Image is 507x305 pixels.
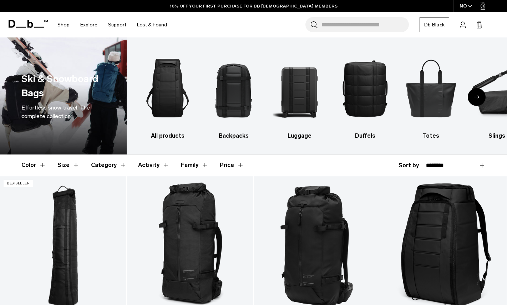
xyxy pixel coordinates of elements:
a: Db Backpacks [207,48,260,140]
button: Toggle Filter [181,155,208,176]
a: 10% OFF YOUR FIRST PURCHASE FOR DB [DEMOGRAPHIC_DATA] MEMBERS [170,3,338,9]
a: Shop [57,12,70,37]
a: Db Black [420,17,449,32]
img: Db [207,48,260,128]
div: Next slide [468,88,486,106]
li: 2 / 10 [207,48,260,140]
button: Toggle Filter [91,155,127,176]
a: Db All products [141,48,194,140]
li: 3 / 10 [273,48,326,140]
a: Db Totes [404,48,458,140]
img: Db [339,48,392,128]
a: Db Duffels [339,48,392,140]
a: Lost & Found [137,12,167,37]
h1: Ski & Snowboard Bags [21,72,103,101]
img: Db [141,48,194,128]
img: Db [273,48,326,128]
a: Support [108,12,126,37]
li: 5 / 10 [404,48,458,140]
a: Db Luggage [273,48,326,140]
h3: Duffels [339,132,392,140]
h3: All products [141,132,194,140]
p: Bestseller [4,180,33,187]
button: Toggle Price [220,155,244,176]
h3: Totes [404,132,458,140]
h3: Luggage [273,132,326,140]
span: Effortless snow travel: The complete collection. [21,104,90,120]
button: Toggle Filter [21,155,46,176]
li: 4 / 10 [339,48,392,140]
nav: Main Navigation [52,12,172,37]
img: Db [404,48,458,128]
h3: Backpacks [207,132,260,140]
a: Explore [80,12,97,37]
button: Toggle Filter [57,155,80,176]
li: 1 / 10 [141,48,194,140]
button: Toggle Filter [138,155,169,176]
